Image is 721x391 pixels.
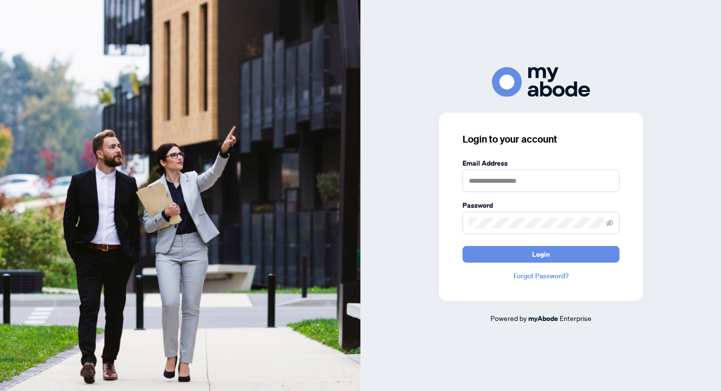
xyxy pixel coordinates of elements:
[492,67,590,97] img: ma-logo
[463,158,619,169] label: Email Address
[463,132,619,146] h3: Login to your account
[528,313,558,324] a: myAbode
[560,314,592,322] span: Enterprise
[463,270,619,281] a: Forgot Password?
[463,246,619,263] button: Login
[490,314,527,322] span: Powered by
[463,200,619,211] label: Password
[532,246,550,262] span: Login
[606,220,613,226] span: eye-invisible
